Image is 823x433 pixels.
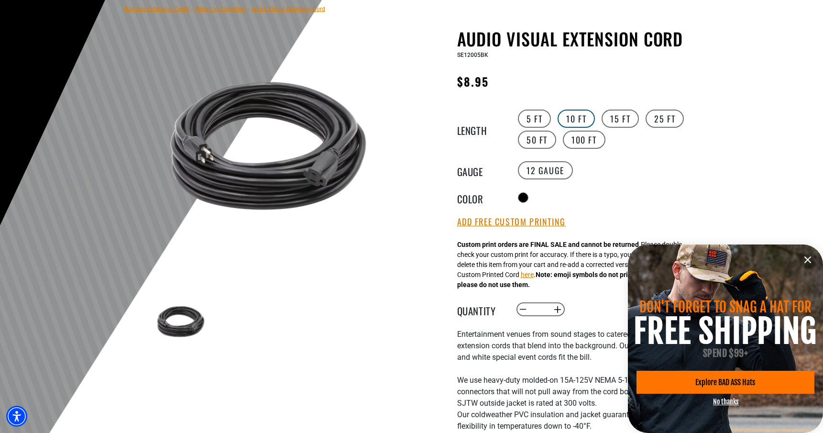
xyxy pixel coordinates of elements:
[125,6,189,12] a: Bad Ass Extension Cords
[636,371,814,394] a: Explore BAD ASS Hats
[191,6,193,12] span: ›
[518,131,556,149] label: 50 FT
[628,244,823,433] div: information
[457,29,691,49] h1: Audio Visual Extension Cord
[457,409,691,432] li: Our coldweather PVC insulation and jacket guarantees working flexibility in temperatures down to ...
[703,347,748,359] span: SPEND $99+
[457,191,505,204] legend: Color
[695,378,755,386] span: Explore BAD ASS Hats
[457,398,691,409] li: SJTW outside jacket is rated at 300 volts.
[558,110,595,128] label: 10 FT
[521,270,534,280] button: here
[457,240,682,290] div: Please double check your custom print for accuracy. If there is a typo, you will need to delete t...
[125,3,325,14] nav: breadcrumbs
[457,303,505,316] label: Quantity
[153,31,384,261] img: black
[6,406,27,427] div: Accessibility Menu
[518,110,551,128] label: 5 FT
[252,6,325,12] span: Audio Visual Extension Cord
[457,52,488,58] span: SE12005BK
[518,161,573,179] label: 12 Gauge
[195,6,246,12] a: Return to Collection
[457,123,505,135] legend: Length
[634,311,817,352] span: FREE SHIPPING
[639,299,812,316] span: DON'T FORGET TO SNAG A HAT FOR
[457,241,641,248] strong: Custom print orders are FINAL SALE and cannot be returned.
[457,217,566,227] button: Add Free Custom Printing
[457,164,505,177] legend: Gauge
[798,250,817,269] button: Close
[457,73,489,90] span: $8.95
[563,131,605,149] label: 100 FT
[602,110,639,128] label: 15 FT
[646,110,684,128] label: 25 FT
[457,375,691,398] li: We use heavy-duty molded-on 15A-125V NEMA 5-15 plugs & connectors that will not pull away from th...
[713,398,739,406] button: No thanks
[153,294,208,349] img: black
[248,6,250,12] span: ›
[457,271,663,289] strong: Note: emoji symbols do not print correctly, please do not use them.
